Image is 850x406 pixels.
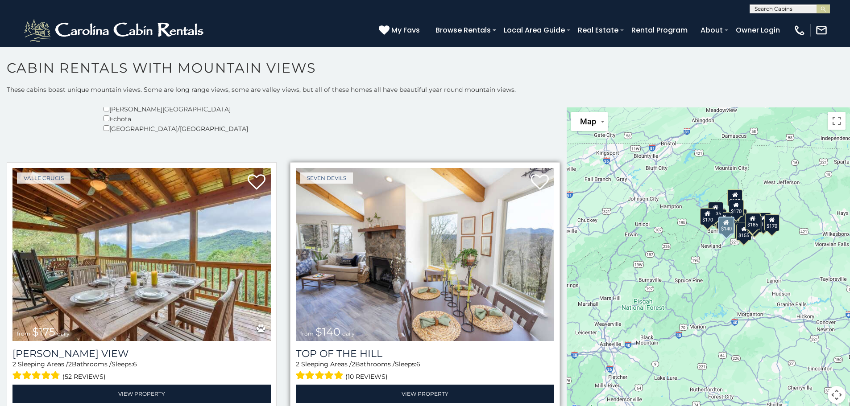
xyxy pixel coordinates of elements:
div: $170 [729,200,744,217]
div: Sleeping Areas / Bathrooms / Sleeps: [12,360,271,382]
a: Top Of The Hill [296,348,554,360]
a: View Property [12,385,271,403]
a: Real Estate [573,22,623,38]
span: from [17,330,30,337]
div: [GEOGRAPHIC_DATA]/[GEOGRAPHIC_DATA] [104,123,248,133]
a: Valle View from $175 daily [12,168,271,341]
button: Change map style [571,112,608,131]
button: Map camera controls [828,386,846,404]
div: $185 [745,213,760,230]
a: View Property [296,385,554,403]
a: Top Of The Hill from $140 daily [296,168,554,341]
span: from [300,330,314,337]
a: Browse Rentals [431,22,495,38]
div: Sleeping Areas / Bathrooms / Sleeps: [296,360,554,382]
div: [PERSON_NAME][GEOGRAPHIC_DATA] [104,104,248,114]
span: daily [342,330,355,337]
span: (52 reviews) [62,371,106,382]
span: daily [57,330,70,337]
span: 2 [296,360,299,368]
a: My Favs [379,25,422,36]
span: My Favs [391,25,420,36]
h3: Valle View [12,348,271,360]
img: phone-regular-white.png [793,24,806,37]
span: (10 reviews) [345,371,388,382]
a: Local Area Guide [499,22,569,38]
span: 2 [12,360,16,368]
div: $135 [708,202,723,219]
span: Map [580,117,596,126]
div: $155 [747,216,762,233]
img: mail-regular-white.png [815,24,828,37]
a: Add to favorites [248,173,265,192]
div: $185 [728,189,743,206]
span: $140 [315,325,340,338]
div: $170 [700,208,715,225]
div: $180 [734,222,750,239]
img: White-1-2.png [22,17,207,44]
div: $115 [756,213,771,230]
div: $185 [746,213,761,230]
button: Toggle fullscreen view [828,112,846,130]
div: $170 [764,214,780,231]
span: 2 [352,360,355,368]
a: Seven Devils [300,172,353,184]
span: $175 [32,325,55,338]
img: Valle View [12,168,271,341]
div: Echota [104,114,248,123]
a: Owner Login [731,22,784,38]
img: Top Of The Hill [296,168,554,341]
span: 6 [416,360,420,368]
a: Rental Program [627,22,692,38]
a: [PERSON_NAME] View [12,348,271,360]
span: 2 [68,360,72,368]
span: 6 [133,360,137,368]
div: $140 [718,217,734,234]
div: $155 [737,223,752,240]
a: About [696,22,727,38]
a: Add to favorites [531,173,549,192]
div: $125 [716,212,731,229]
a: Valle Crucis [17,172,70,184]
